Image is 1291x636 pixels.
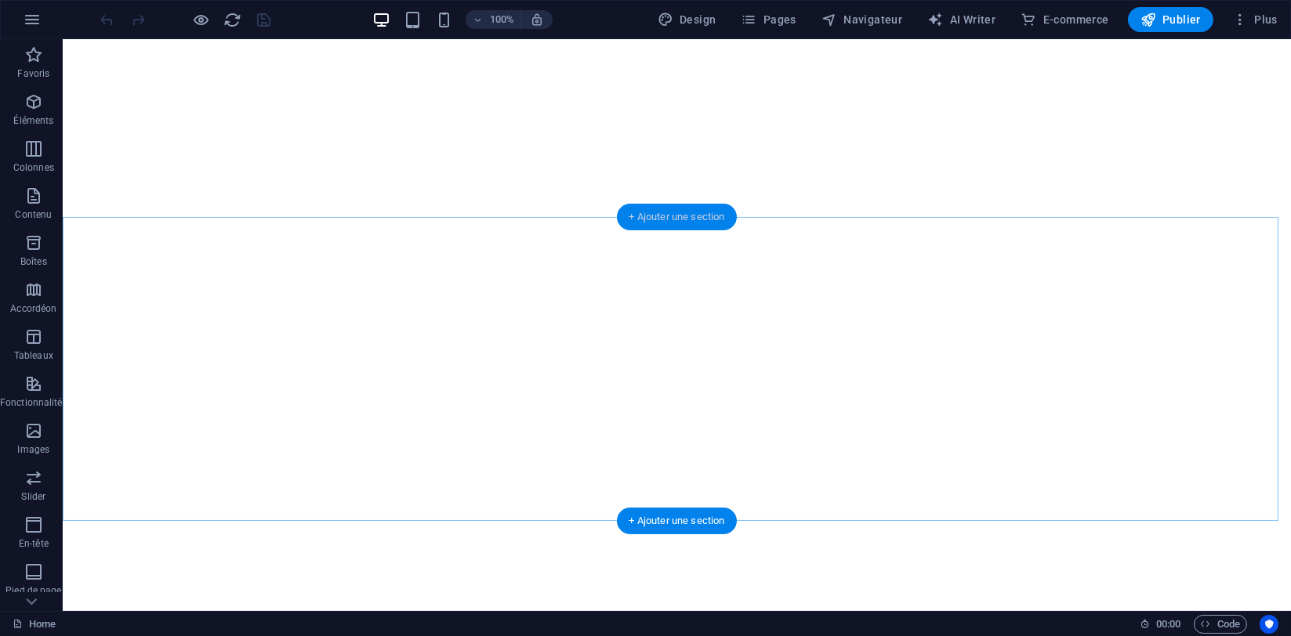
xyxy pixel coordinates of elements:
[13,114,53,127] p: Éléments
[10,302,56,315] p: Accordéon
[15,208,52,221] p: Contenu
[1226,7,1284,32] button: Plus
[617,204,738,230] div: + Ajouter une section
[1141,12,1201,27] span: Publier
[1156,615,1180,634] span: 00 00
[5,584,61,597] p: Pied de page
[489,10,514,29] h6: 100%
[14,349,53,362] p: Tableaux
[1194,615,1247,634] button: Code
[658,12,716,27] span: Design
[1014,7,1115,32] button: E-commerce
[1128,7,1213,32] button: Publier
[17,67,49,80] p: Favoris
[651,7,723,32] button: Design
[617,508,738,534] div: + Ajouter une section
[921,7,1002,32] button: AI Writer
[13,161,54,174] p: Colonnes
[1140,615,1181,634] h6: Durée de la session
[1201,615,1240,634] span: Code
[815,7,908,32] button: Navigateur
[735,7,803,32] button: Pages
[466,10,521,29] button: 100%
[192,10,211,29] button: Cliquez ici pour quitter le mode Aperçu et poursuivre l'édition.
[19,537,49,550] p: En-tête
[1021,12,1108,27] span: E-commerce
[742,12,796,27] span: Pages
[18,443,50,456] p: Images
[927,12,995,27] span: AI Writer
[651,7,723,32] div: Design (Ctrl+Alt+Y)
[224,11,242,29] i: Actualiser la page
[530,13,544,27] i: Lors du redimensionnement, ajuster automatiquement le niveau de zoom en fonction de l'appareil sé...
[821,12,902,27] span: Navigateur
[1260,615,1278,634] button: Usercentrics
[22,490,46,503] p: Slider
[20,255,47,268] p: Boîtes
[1232,12,1278,27] span: Plus
[223,10,242,29] button: reload
[13,615,56,634] a: Cliquez pour annuler la sélection. Double-cliquez pour ouvrir Pages.
[1167,618,1170,630] span: :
